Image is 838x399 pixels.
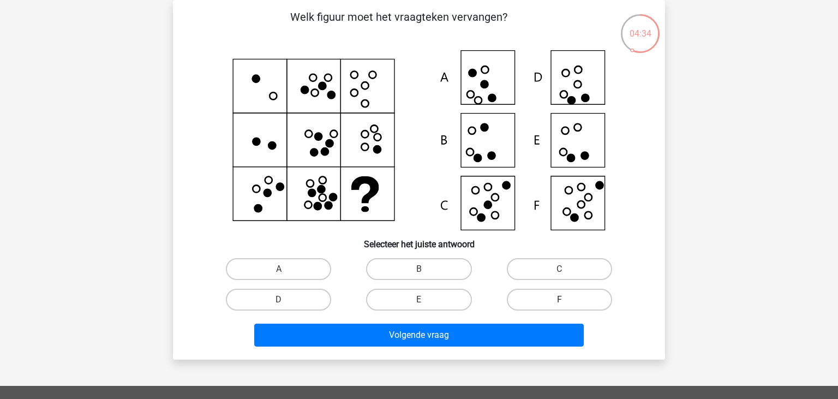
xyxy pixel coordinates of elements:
label: C [507,258,612,280]
label: A [226,258,331,280]
p: Welk figuur moet het vraagteken vervangen? [190,9,607,41]
label: B [366,258,471,280]
h6: Selecteer het juiste antwoord [190,230,648,249]
div: 04:34 [620,13,661,40]
button: Volgende vraag [254,324,584,347]
label: D [226,289,331,311]
label: E [366,289,471,311]
label: F [507,289,612,311]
